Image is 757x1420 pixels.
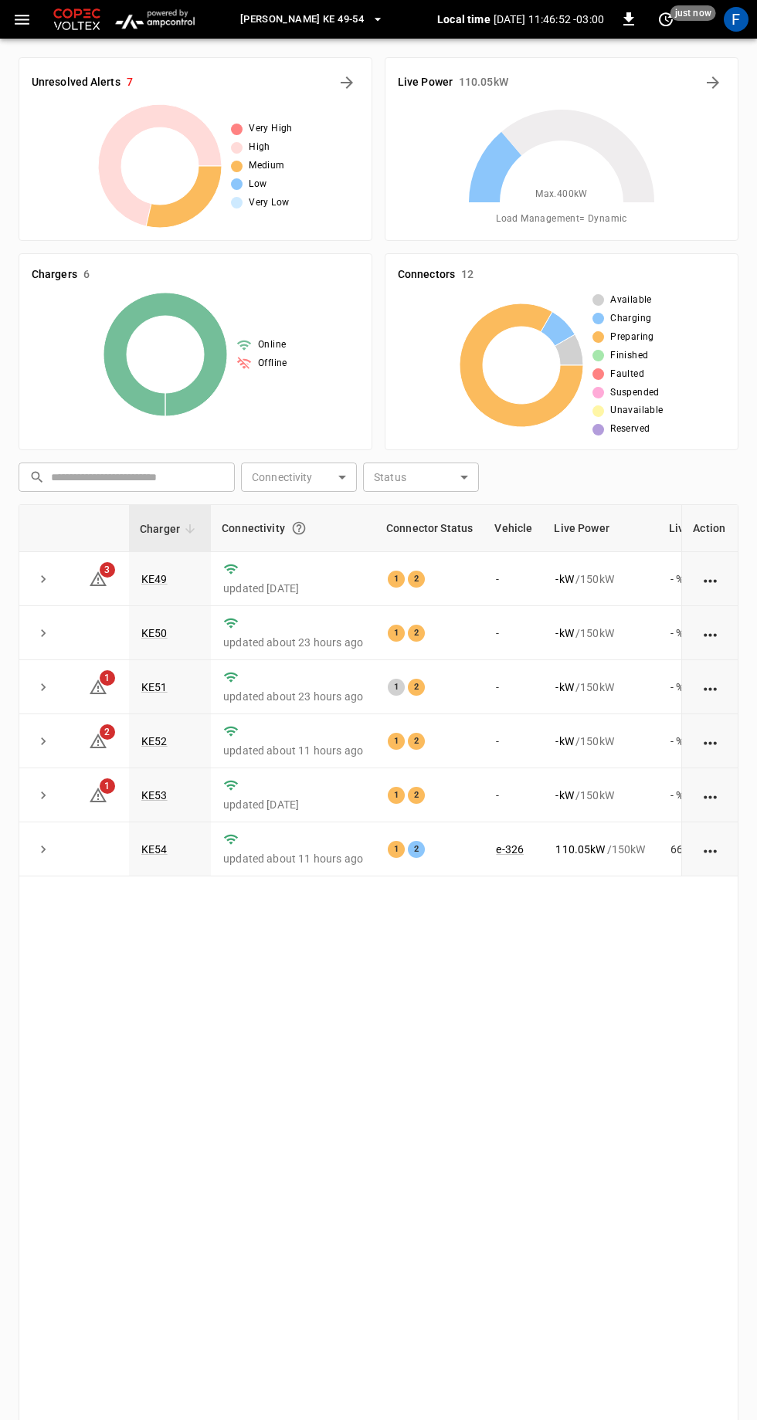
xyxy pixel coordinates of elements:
[610,348,648,364] span: Finished
[484,714,543,768] td: -
[484,660,543,714] td: -
[223,851,363,866] p: updated about 11 hours ago
[285,514,313,542] button: Connection between the charger and our software.
[32,730,55,753] button: expand row
[141,627,168,639] a: KE50
[484,552,543,606] td: -
[388,571,405,588] div: 1
[89,680,107,693] a: 1
[610,330,654,345] span: Preparing
[535,187,588,202] span: Max. 400 kW
[249,121,293,137] span: Very High
[437,12,491,27] p: Local time
[658,822,723,876] td: 66.00 %
[484,768,543,822] td: -
[141,735,168,747] a: KE52
[555,788,645,803] div: / 150 kW
[258,337,286,353] span: Online
[610,367,644,382] span: Faulted
[141,789,168,802] a: KE53
[610,385,660,401] span: Suspended
[140,520,200,538] span: Charger
[223,743,363,758] p: updated about 11 hours ago
[610,293,652,308] span: Available
[249,158,284,174] span: Medium
[555,625,645,641] div: / 150 kW
[223,581,363,596] p: updated [DATE]
[461,266,474,283] h6: 12
[658,505,723,552] th: Live SoC
[32,676,55,699] button: expand row
[32,784,55,807] button: expand row
[32,74,121,91] h6: Unresolved Alerts
[32,266,77,283] h6: Chargers
[555,734,645,749] div: / 150 kW
[701,625,720,641] div: action cell options
[110,5,200,34] img: ampcontrol.io logo
[701,571,720,587] div: action cell options
[89,734,107,747] a: 2
[653,7,678,32] button: set refresh interval
[258,356,287,371] span: Offline
[32,568,55,591] button: expand row
[398,74,453,91] h6: Live Power
[658,660,723,714] td: - %
[234,5,390,35] button: [PERSON_NAME] KE 49-54
[555,625,573,641] p: - kW
[701,70,725,95] button: Energy Overview
[408,841,425,858] div: 2
[496,212,627,227] span: Load Management = Dynamic
[388,787,405,804] div: 1
[141,681,168,693] a: KE51
[543,505,657,552] th: Live Power
[398,266,455,283] h6: Connectors
[249,177,266,192] span: Low
[388,679,405,696] div: 1
[388,841,405,858] div: 1
[459,74,508,91] h6: 110.05 kW
[222,514,365,542] div: Connectivity
[701,679,720,695] div: action cell options
[89,571,107,584] a: 3
[555,571,573,587] p: - kW
[249,195,289,211] span: Very Low
[484,606,543,660] td: -
[83,266,90,283] h6: 6
[555,734,573,749] p: - kW
[249,140,270,155] span: High
[223,797,363,812] p: updated [DATE]
[141,573,168,585] a: KE49
[223,635,363,650] p: updated about 23 hours ago
[141,843,168,856] a: KE54
[334,70,359,95] button: All Alerts
[555,788,573,803] p: - kW
[408,625,425,642] div: 2
[223,689,363,704] p: updated about 23 hours ago
[50,5,104,34] img: Customer Logo
[408,787,425,804] div: 2
[100,724,115,740] span: 2
[658,714,723,768] td: - %
[494,12,604,27] p: [DATE] 11:46:52 -03:00
[701,842,720,857] div: action cell options
[681,505,738,552] th: Action
[701,788,720,803] div: action cell options
[32,838,55,861] button: expand row
[496,843,524,856] a: e-326
[100,562,115,578] span: 3
[100,670,115,686] span: 1
[32,622,55,645] button: expand row
[610,403,663,419] span: Unavailable
[555,842,605,857] p: 110.05 kW
[388,733,405,750] div: 1
[658,552,723,606] td: - %
[610,422,650,437] span: Reserved
[408,733,425,750] div: 2
[555,571,645,587] div: / 150 kW
[388,625,405,642] div: 1
[658,606,723,660] td: - %
[127,74,133,91] h6: 7
[375,505,484,552] th: Connector Status
[670,5,716,21] span: just now
[555,679,573,695] p: - kW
